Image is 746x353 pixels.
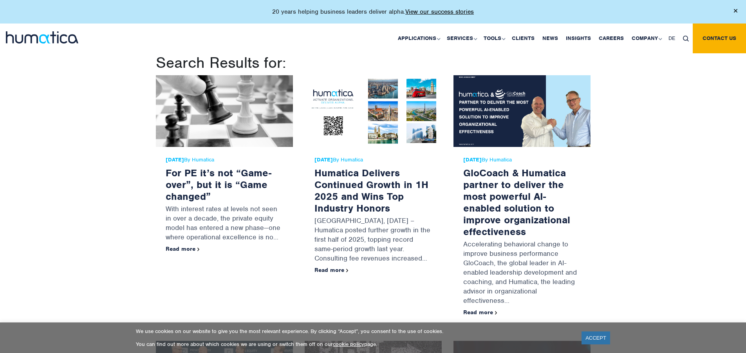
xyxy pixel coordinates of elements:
p: 20 years helping business leaders deliver alpha. [272,8,474,16]
p: [GEOGRAPHIC_DATA], [DATE] – Humatica posted further growth in the first half of 2025, topping rec... [314,214,432,267]
h1: Search Results for: [156,53,591,72]
a: View our success stories [405,8,474,16]
a: GloCoach & Humatica partner to deliver the most powerful AI-enabled solution to improve organizat... [463,167,570,238]
img: arrowicon [346,269,349,272]
img: logo [6,31,78,43]
span: DE [668,35,675,42]
a: Tools [480,24,508,53]
img: GloCoach & Humatica partner to deliver the most powerful AI-enabled solution to improve organizat... [453,75,591,147]
a: ACCEPT [582,331,610,344]
a: Read more [314,266,349,273]
p: You can find out more about which cookies we are using or switch them off on our page. [136,341,572,348]
a: Contact us [693,24,746,53]
img: arrowicon [495,311,497,315]
p: Accelerating behavioral change to improve business performance GloCoach, the global leader in AI-... [463,237,581,309]
strong: [DATE] [166,156,184,163]
span: By Humatica [463,157,581,163]
a: News [538,24,562,53]
p: With interest rates at levels not seen in over a decade, the private equity model has entered a n... [166,202,283,246]
strong: [DATE] [314,156,333,163]
a: Applications [394,24,443,53]
img: arrowicon [197,248,200,251]
a: DE [665,24,679,53]
img: For PE it’s not “Game-over”, but it is “Game changed” [156,75,293,147]
a: Humatica Delivers Continued Growth in 1H 2025 and Wins Top Industry Honors [314,167,428,214]
a: Services [443,24,480,53]
a: Read more [166,245,200,252]
a: For PE it’s not “Game-over”, but it is “Game changed” [166,167,271,203]
a: Company [628,24,665,53]
a: cookie policy [333,341,364,348]
p: We use cookies on our website to give you the most relevant experience. By clicking “Accept”, you... [136,328,572,335]
a: Read more [463,309,497,316]
a: Careers [595,24,628,53]
a: Clients [508,24,538,53]
a: Insights [562,24,595,53]
strong: [DATE] [463,156,482,163]
span: By Humatica [314,157,432,163]
img: Humatica Delivers Continued Growth in 1H 2025 and Wins Top Industry Honors [305,75,442,147]
span: By Humatica [166,157,283,163]
img: search_icon [683,36,689,42]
